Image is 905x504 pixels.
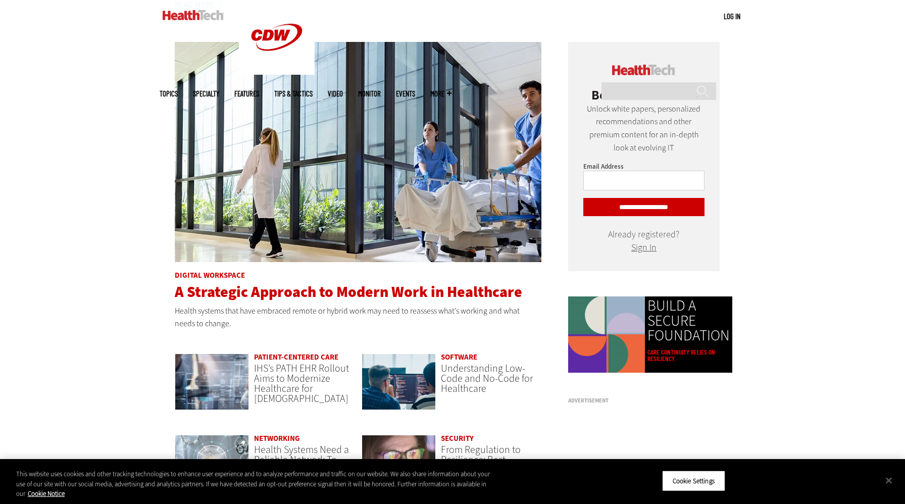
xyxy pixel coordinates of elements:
[631,241,657,254] a: Sign In
[28,489,65,498] a: More information about your privacy
[16,469,498,499] div: This website uses cookies and other tracking technologies to enhance user experience and to analy...
[583,103,705,154] p: Unlock white papers, personalized recommendations and other premium content for an in-depth look ...
[175,354,249,410] img: Electronic health records
[175,435,249,501] a: Healthcare networking
[175,305,541,330] p: Health systems that have embraced remote or hybrid work may need to reassess what’s working and w...
[441,433,474,443] a: Security
[362,354,436,410] img: Coworkers coding
[175,354,249,420] a: Electronic health records
[175,42,541,262] img: Health workers in a modern hospital
[175,42,541,264] a: Health workers in a modern hospital
[254,433,300,443] a: Networking
[160,90,178,97] span: Topics
[583,162,624,171] label: Email Address
[274,90,313,97] a: Tips & Tactics
[239,67,315,77] a: CDW
[362,435,436,491] img: woman wearing glasses looking at healthcare data on screen
[328,90,343,97] a: Video
[430,90,451,97] span: More
[647,298,730,343] a: BUILD A SECURE FOUNDATION
[358,90,381,97] a: MonITor
[193,90,219,97] span: Specialty
[396,90,415,97] a: Events
[724,12,740,21] a: Log in
[163,10,224,20] img: Home
[175,435,249,491] img: Healthcare networking
[724,11,740,22] div: User menu
[254,362,349,406] a: IHS’s PATH EHR Rollout Aims to Modernize Healthcare for [DEMOGRAPHIC_DATA]
[362,435,436,501] a: woman wearing glasses looking at healthcare data on screen
[568,296,645,373] img: Colorful animated shapes
[662,470,725,491] button: Cookie Settings
[175,270,245,280] a: Digital Workspace
[647,349,730,362] a: Care continuity relies on resiliency.
[878,469,900,491] button: Close
[568,398,720,404] h3: Advertisement
[441,352,477,362] a: Software
[234,90,259,97] a: Features
[583,231,705,251] div: Already registered?
[362,354,436,420] a: Coworkers coding
[175,282,522,302] a: A Strategic Approach to Modern Work in Healthcare
[591,86,696,104] span: Become an Insider
[254,352,338,362] a: Patient-Centered Care
[441,362,533,395] a: Understanding Low-Code and No-Code for Healthcare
